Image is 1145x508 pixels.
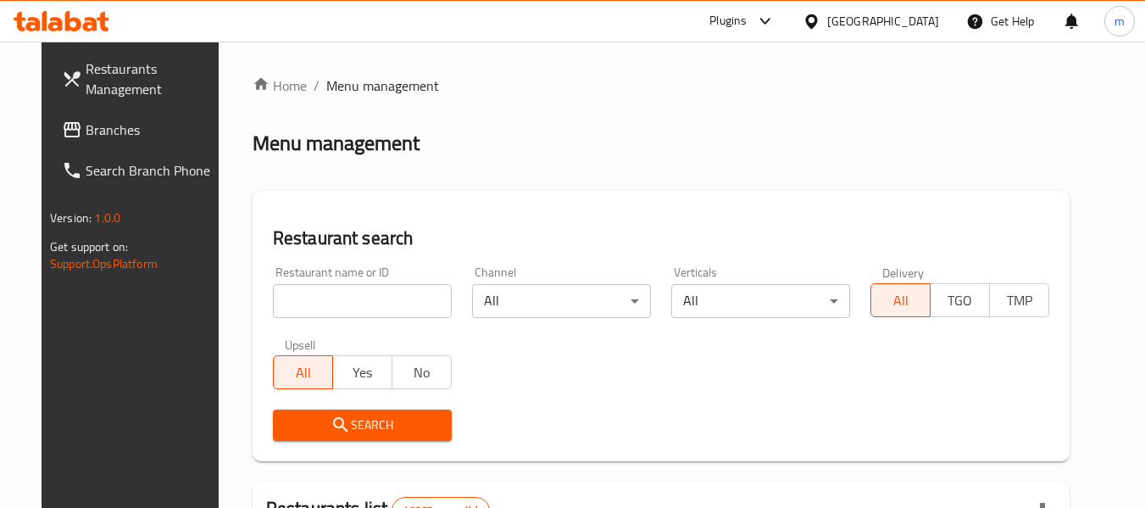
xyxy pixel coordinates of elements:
[989,283,1049,317] button: TMP
[86,120,220,140] span: Branches
[273,410,452,441] button: Search
[882,266,925,278] label: Delivery
[253,75,1070,96] nav: breadcrumb
[878,288,924,313] span: All
[286,415,438,436] span: Search
[392,355,452,389] button: No
[48,109,233,150] a: Branches
[937,288,983,313] span: TGO
[326,75,439,96] span: Menu management
[50,207,92,229] span: Version:
[281,360,326,385] span: All
[253,130,420,157] h2: Menu management
[86,59,220,99] span: Restaurants Management
[709,11,747,31] div: Plugins
[273,284,452,318] input: Search for restaurant name or ID..
[86,160,220,181] span: Search Branch Phone
[48,150,233,191] a: Search Branch Phone
[332,355,392,389] button: Yes
[50,253,158,275] a: Support.OpsPlatform
[827,12,939,31] div: [GEOGRAPHIC_DATA]
[273,226,1049,251] h2: Restaurant search
[340,360,386,385] span: Yes
[314,75,320,96] li: /
[472,284,651,318] div: All
[930,283,990,317] button: TGO
[671,284,850,318] div: All
[399,360,445,385] span: No
[94,207,120,229] span: 1.0.0
[273,355,333,389] button: All
[285,338,316,350] label: Upsell
[48,48,233,109] a: Restaurants Management
[997,288,1042,313] span: TMP
[1114,12,1125,31] span: m
[870,283,931,317] button: All
[50,236,128,258] span: Get support on:
[253,75,307,96] a: Home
